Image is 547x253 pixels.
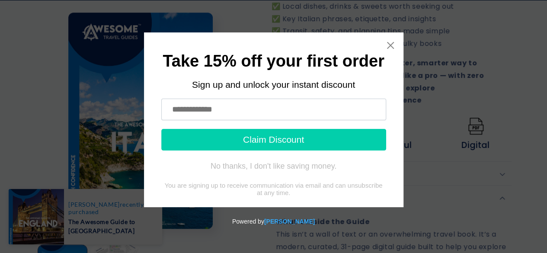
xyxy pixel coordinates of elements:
a: Close widget [386,41,395,50]
h1: Take 15% off your first order [161,54,386,68]
div: Powered by [3,207,544,236]
a: Powered by Tydal [264,218,315,225]
button: Claim Discount [161,129,386,151]
div: You are signing up to receive communication via email and can unsubscribe at any time. [161,182,386,196]
div: Sign up and unlock your instant discount [161,80,386,90]
div: No thanks, I don't like saving money. [211,162,336,170]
